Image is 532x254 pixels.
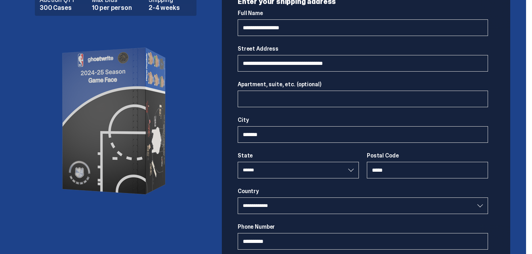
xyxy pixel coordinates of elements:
[36,22,195,220] img: product image
[40,5,87,11] dd: 300 Cases
[149,5,192,11] dd: 2-4 weeks
[92,5,144,11] dd: 10 per person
